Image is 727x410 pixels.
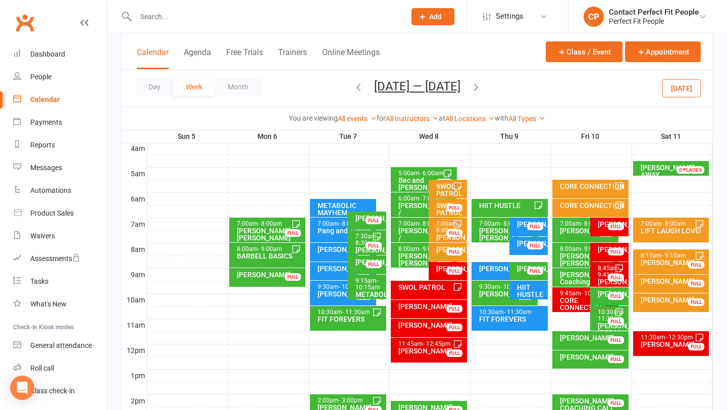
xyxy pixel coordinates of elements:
[597,290,627,297] div: [PERSON_NAME]
[258,220,282,227] span: - 8:00am
[551,130,632,143] th: Fri 10
[322,47,380,69] button: Online Meetings
[386,115,439,123] a: All Instructors
[446,267,462,275] div: FULL
[527,223,543,230] div: FULL
[317,290,374,297] div: [PERSON_NAME]
[317,202,374,216] div: METABOLIC MAYHEM
[13,225,107,247] a: Waivers
[479,265,536,272] div: [PERSON_NAME]
[338,115,377,123] a: All events
[608,355,624,363] div: FULL
[398,303,465,310] div: [PERSON_NAME]
[559,271,616,285] div: [PERSON_NAME] Coaching Call
[436,246,465,253] div: [PERSON_NAME]
[429,13,442,21] span: Add
[640,341,707,348] div: [PERSON_NAME]
[420,220,444,227] span: - 8:00am
[339,220,363,227] span: - 8:00am
[479,290,536,297] div: [PERSON_NAME]
[122,394,147,407] th: 2pm
[436,183,465,197] div: SWOL PATROL
[398,322,465,329] div: [PERSON_NAME]
[581,220,605,227] span: - 8:00am
[12,10,37,35] a: Clubworx
[479,309,546,316] div: 10:30am
[13,357,107,380] a: Roll call
[398,195,455,202] div: 6:00am
[236,246,303,252] div: 8:00am
[398,284,465,291] div: SWOL PATROL
[355,291,384,305] div: METABOLIC MAYHEM
[581,245,605,252] span: - 9:00am
[436,202,465,216] div: SWOL PATROL
[597,322,627,336] div: [PERSON_NAME] [PERSON_NAME]
[688,298,704,306] div: FULL
[500,220,525,227] span: - 8:00am
[479,202,546,209] div: HIIT HUSTLE
[597,265,627,278] div: 8:45am
[355,215,384,222] div: [PERSON_NAME]
[30,277,48,285] div: Tasks
[13,157,107,179] a: Messages
[559,297,616,311] div: CORE CONNECTION
[559,183,627,190] div: CORE CONNECTION
[608,223,624,230] div: FULL
[355,277,380,291] span: - 10:15am
[608,292,624,300] div: FULL
[445,115,495,123] a: All Locations
[285,229,301,237] div: FULL
[608,274,624,281] div: FULL
[436,234,465,255] div: [PERSON_NAME] / [PERSON_NAME]
[137,47,169,69] button: Calendar
[495,114,508,122] strong: with
[13,202,107,225] a: Product Sales
[30,73,51,81] div: People
[559,246,616,252] div: 8:00am
[504,309,532,316] span: - 11:30am
[516,265,546,272] div: [PERSON_NAME]
[398,347,465,354] div: [PERSON_NAME]
[13,380,107,402] a: Class kiosk mode
[136,78,173,96] button: Day
[355,259,384,266] div: [PERSON_NAME]
[597,278,627,299] div: [PERSON_NAME] / [PERSON_NAME]
[366,242,382,249] div: FULL
[665,334,693,341] span: - 12:30pm
[30,164,62,172] div: Messages
[236,227,303,241] div: [PERSON_NAME]/ [PERSON_NAME]
[436,221,465,234] div: 7:00am
[355,233,384,246] div: 7:30am
[598,265,620,278] span: - 9:45am
[598,309,624,322] span: - 11:30am
[258,245,282,252] span: - 9:00am
[527,242,543,249] div: FULL
[677,166,704,174] div: 0 PLACES
[527,267,543,275] div: FULL
[13,247,107,270] a: Assessments
[559,334,627,341] div: [PERSON_NAME]
[559,290,616,297] div: 9:45am
[122,319,147,331] th: 11am
[436,220,459,234] span: - 8:00am
[608,399,624,407] div: FULL
[30,209,74,217] div: Product Sales
[122,167,147,180] th: 5am
[516,240,546,247] div: [PERSON_NAME]
[13,334,107,357] a: General attendance kiosk mode
[581,290,609,297] span: - 10:45am
[13,293,107,316] a: What's New
[436,179,452,186] div: FULL
[366,261,382,268] div: FULL
[496,5,524,28] span: Settings
[446,324,462,331] div: FULL
[479,227,536,241] div: [PERSON_NAME]/ [PERSON_NAME]
[317,284,374,290] div: 9:30am
[13,88,107,111] a: Calendar
[597,309,627,322] div: 10:30am
[662,79,701,97] button: [DATE]
[559,353,627,361] div: [PERSON_NAME]
[308,130,389,143] th: Tue 7
[339,283,367,290] span: - 10:30am
[597,246,627,253] div: [PERSON_NAME]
